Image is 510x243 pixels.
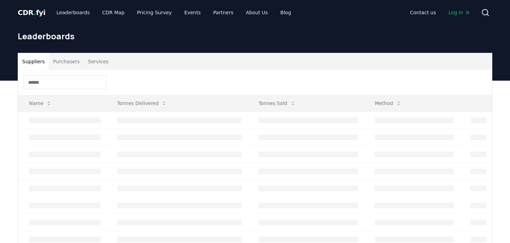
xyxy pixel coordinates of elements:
[84,53,113,70] button: Services
[253,96,301,110] button: Tonnes Sold
[405,6,476,19] nav: Main
[51,6,297,19] nav: Main
[18,8,45,17] a: CDR.fyi
[18,53,49,70] button: Suppliers
[51,6,95,19] a: Leaderboards
[208,6,239,19] a: Partners
[112,96,173,110] button: Tonnes Delivered
[18,8,45,17] span: CDR fyi
[179,6,206,19] a: Events
[405,6,442,19] a: Contact us
[443,6,476,19] a: Log in
[24,96,57,110] button: Name
[369,96,407,110] button: Method
[275,6,297,19] a: Blog
[131,6,177,19] a: Pricing Survey
[49,53,84,70] button: Purchasers
[240,6,273,19] a: About Us
[18,31,492,42] h1: Leaderboards
[449,9,470,16] span: Log in
[97,6,130,19] a: CDR Map
[34,8,36,17] span: .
